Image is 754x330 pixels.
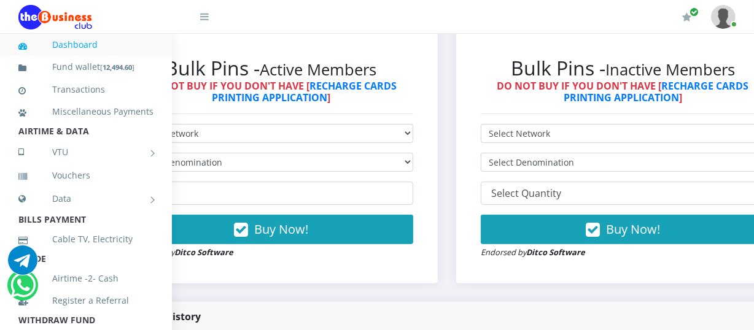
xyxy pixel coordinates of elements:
small: Inactive Members [605,59,735,80]
a: Dashboard [18,31,154,59]
strong: DO NOT BUY IF YOU DON'T HAVE [ ] [146,79,397,104]
a: Cable TV, Electricity [18,225,154,253]
img: Logo [18,5,92,29]
button: Buy Now! [129,215,413,244]
small: Endorsed by [481,247,585,258]
strong: DO NOT BUY IF YOU DON'T HAVE [ ] [497,79,749,104]
h2: Bulk Pins - [129,56,413,80]
a: RECHARGE CARDS PRINTING APPLICATION [212,79,397,104]
input: Enter Quantity [129,182,413,205]
a: Fund wallet[12,494.60] [18,53,154,82]
small: [ ] [100,63,134,72]
a: Transactions [18,75,154,104]
strong: Ditco Software [526,247,585,258]
i: Renew/Upgrade Subscription [682,12,691,22]
a: Data [18,183,154,214]
span: Buy Now! [606,221,660,237]
a: VTU [18,137,154,167]
a: Register a Referral [18,286,154,315]
a: Chat for support [8,255,37,275]
small: Endorsed by [129,247,233,258]
a: Chat for support [10,280,36,300]
strong: Ditco Software [174,247,233,258]
a: Vouchers [18,161,154,190]
b: 12,494.60 [103,63,132,72]
span: Renew/Upgrade Subscription [690,7,699,17]
a: Airtime -2- Cash [18,264,154,293]
a: Miscellaneous Payments [18,98,154,126]
a: RECHARGE CARDS PRINTING APPLICATION [564,79,749,104]
img: User [711,5,736,29]
small: Active Members [260,59,377,80]
span: Buy Now! [254,221,308,237]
